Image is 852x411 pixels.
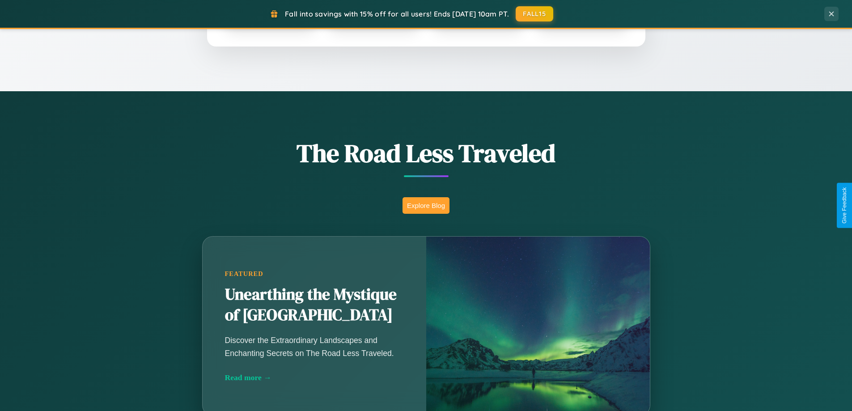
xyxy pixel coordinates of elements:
h2: Unearthing the Mystique of [GEOGRAPHIC_DATA] [225,284,404,326]
div: Read more → [225,373,404,382]
p: Discover the Extraordinary Landscapes and Enchanting Secrets on The Road Less Traveled. [225,334,404,359]
div: Give Feedback [841,187,848,224]
button: FALL15 [516,6,553,21]
div: Featured [225,270,404,278]
h1: The Road Less Traveled [158,136,695,170]
button: Explore Blog [403,197,449,214]
span: Fall into savings with 15% off for all users! Ends [DATE] 10am PT. [285,9,509,18]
